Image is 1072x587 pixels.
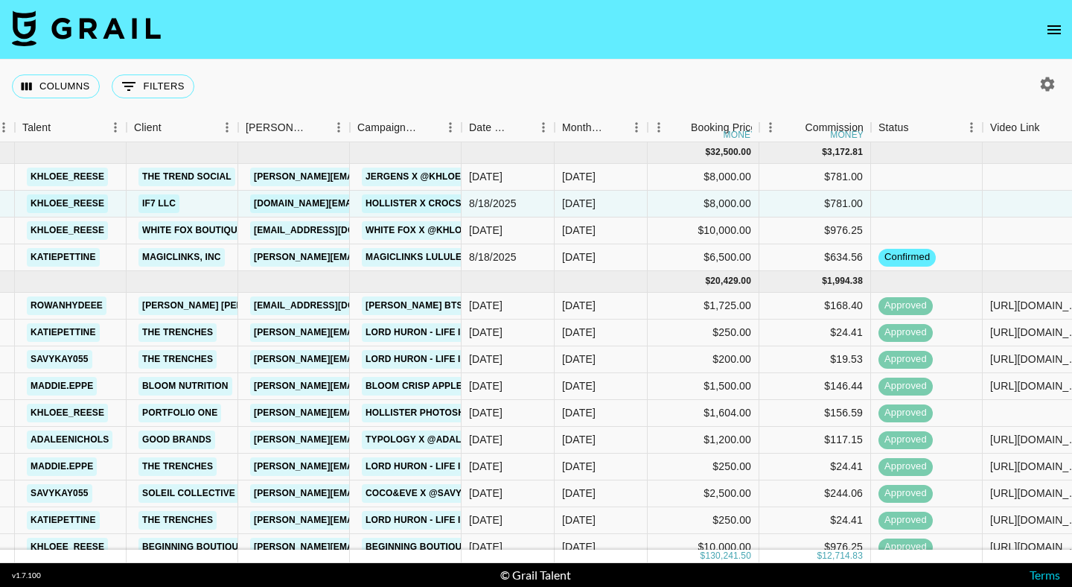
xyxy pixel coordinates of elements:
[127,113,238,142] div: Client
[138,538,248,556] a: Beginning Boutique
[759,218,871,244] div: $976.25
[805,113,864,142] div: Commission
[670,117,691,138] button: Sort
[648,218,759,244] div: $10,000.00
[759,346,871,373] div: $19.53
[705,550,751,562] div: 130,241.50
[648,320,759,346] div: $250.00
[1040,117,1061,138] button: Sort
[604,117,625,138] button: Sort
[362,538,596,556] a: Beginning Boutique HOCO x @khloee_reese
[562,196,596,211] div: Sep '25
[878,113,909,142] div: Status
[1030,568,1060,582] a: Terms
[878,460,933,474] span: approved
[138,350,217,369] a: The Trenches
[469,459,502,474] div: 8/21/2025
[648,346,759,373] div: $200.00
[871,113,983,142] div: Status
[138,404,221,422] a: Portfolio One
[648,400,759,427] div: $1,604.00
[878,250,936,264] span: confirmed
[562,169,596,184] div: Sep '25
[691,113,756,142] div: Booking Price
[250,511,493,530] a: [PERSON_NAME][EMAIL_ADDRESS][DOMAIN_NAME]
[104,116,127,139] button: Menu
[648,293,759,320] div: $1,725.00
[555,113,648,142] div: Month Due
[878,406,933,420] span: approved
[562,513,596,527] div: Aug '25
[648,373,759,400] div: $1,500.00
[878,379,933,393] span: approved
[830,130,864,139] div: money
[878,540,933,554] span: approved
[759,507,871,534] div: $24.41
[562,378,596,393] div: Aug '25
[138,457,217,476] a: The Trenches
[562,352,596,367] div: Aug '25
[250,323,493,342] a: [PERSON_NAME][EMAIL_ADDRESS][DOMAIN_NAME]
[138,296,316,315] a: [PERSON_NAME] [PERSON_NAME] PR
[138,323,217,342] a: The Trenches
[27,511,100,530] a: katiepettine
[759,534,871,561] div: $976.25
[469,250,517,264] div: 8/18/2025
[27,296,106,315] a: rowanhydeee
[246,113,307,142] div: [PERSON_NAME]
[710,275,751,288] div: 20,429.00
[138,248,225,267] a: MagicLinks, Inc
[469,325,502,340] div: 8/29/2025
[562,113,604,142] div: Month Due
[822,550,863,562] div: 12,714.83
[878,299,933,313] span: approved
[759,373,871,400] div: $146.44
[27,377,97,396] a: maddie.eppe
[724,130,757,139] div: money
[27,194,108,213] a: khloee_reese
[362,404,488,422] a: Hollister Photoshoot
[511,117,532,138] button: Sort
[250,538,493,556] a: [PERSON_NAME][EMAIL_ADDRESS][DOMAIN_NAME]
[469,223,502,238] div: 8/29/2025
[500,568,571,583] div: © Grail Talent
[878,486,933,501] span: approved
[648,480,759,507] div: $2,500.00
[362,248,572,267] a: MagicLinks Lululemon x @katiepettine
[51,117,71,138] button: Sort
[216,116,238,139] button: Menu
[759,244,871,271] div: $634.56
[759,191,871,218] div: $781.00
[469,539,502,554] div: 8/26/2025
[827,275,863,288] div: 1,994.38
[759,400,871,427] div: $156.59
[648,191,759,218] div: $8,000.00
[27,248,100,267] a: katiepettine
[357,113,418,142] div: Campaign (Type)
[648,534,759,561] div: $10,000.00
[759,427,871,454] div: $117.15
[250,221,417,240] a: [EMAIL_ADDRESS][DOMAIN_NAME]
[469,513,502,527] div: 8/26/2025
[960,116,983,139] button: Menu
[562,459,596,474] div: Aug '25
[648,427,759,454] div: $1,200.00
[822,275,827,288] div: $
[822,146,827,159] div: $
[238,113,350,142] div: Booker
[27,431,112,449] a: adaleenichols
[362,168,507,186] a: Jergens x @khloee_reese
[759,164,871,191] div: $781.00
[362,511,517,530] a: Lord Huron - Life is Strange
[22,113,51,142] div: Talent
[648,454,759,480] div: $250.00
[307,117,328,138] button: Sort
[12,10,161,46] img: Grail Talent
[250,484,569,503] a: [PERSON_NAME][EMAIL_ADDRESS][PERSON_NAME][DOMAIN_NAME]
[138,377,232,396] a: Bloom Nutrition
[138,431,215,449] a: Good Brands
[827,146,863,159] div: 3,172.81
[759,116,782,139] button: Menu
[469,432,502,447] div: 8/25/2025
[469,113,511,142] div: Date Created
